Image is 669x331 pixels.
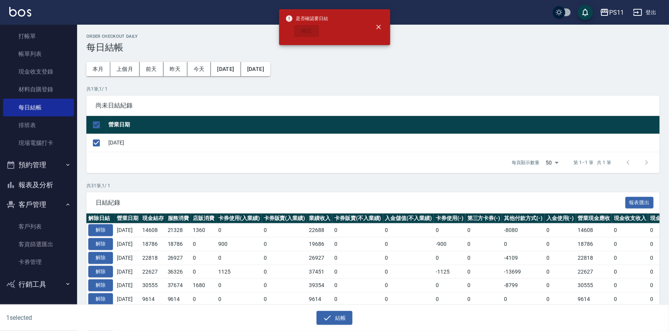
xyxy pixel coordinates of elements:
a: 卡券管理 [3,253,74,271]
p: 共 1 筆, 1 / 1 [86,86,660,92]
td: 0 [465,265,502,279]
button: 解除 [88,266,113,278]
td: [DATE] [115,251,140,265]
th: 其他付款方式(-) [502,213,544,223]
h6: 1 selected [6,313,166,323]
td: 0 [612,279,648,292]
td: 0 [465,223,502,237]
td: 0 [383,223,434,237]
td: 0 [465,279,502,292]
td: 39354 [307,279,332,292]
td: 30555 [576,279,612,292]
th: 入金儲值(不入業績) [383,213,434,223]
button: 行銷工具 [3,274,74,294]
button: 解除 [88,224,113,236]
td: 30555 [140,279,166,292]
td: 0 [612,223,648,237]
th: 入金使用(-) [544,213,576,223]
a: 客戶列表 [3,218,74,235]
th: 現金收支收入 [612,213,648,223]
td: 0 [434,279,465,292]
button: 前天 [140,62,163,76]
th: 卡券販賣(入業績) [262,213,307,223]
span: 尚未日結紀錄 [96,102,650,109]
button: close [370,18,387,35]
td: 0 [612,237,648,251]
img: Logo [9,7,31,17]
button: 解除 [88,293,113,305]
h3: 每日結帳 [86,42,660,53]
button: 報表匯出 [625,197,654,209]
a: 報表匯出 [625,198,654,206]
th: 卡券使用(-) [434,213,465,223]
button: 昨天 [163,62,187,76]
th: 現金結存 [140,213,166,223]
td: 0 [502,292,544,306]
td: 37451 [307,265,332,279]
td: 0 [216,251,262,265]
td: 22627 [576,265,612,279]
td: 0 [465,237,502,251]
td: 0 [332,251,383,265]
td: 0 [332,292,383,306]
button: 上個月 [110,62,140,76]
a: 排班表 [3,116,74,134]
span: 是否確認要日結 [285,15,329,22]
th: 業績收入 [307,213,332,223]
span: 日結紀錄 [96,199,625,207]
td: 0 [434,292,465,306]
th: 卡券使用(入業績) [216,213,262,223]
button: save [578,5,593,20]
td: 0 [191,265,216,279]
td: 0 [502,237,544,251]
th: 營業日期 [115,213,140,223]
td: 14608 [576,223,612,237]
td: 18786 [140,237,166,251]
td: 21328 [166,223,191,237]
td: 0 [383,251,434,265]
div: 50 [543,152,561,173]
td: 26927 [307,251,332,265]
td: [DATE] [115,223,140,237]
td: 0 [383,237,434,251]
td: 0 [544,292,576,306]
td: 0 [612,251,648,265]
td: 0 [383,279,434,292]
td: 0 [262,223,307,237]
button: 解除 [88,238,113,250]
td: 0 [262,237,307,251]
td: 9614 [166,292,191,306]
td: 0 [191,237,216,251]
td: 0 [465,292,502,306]
td: 14608 [140,223,166,237]
td: 0 [383,292,434,306]
td: 0 [332,223,383,237]
td: [DATE] [115,265,140,279]
a: 打帳單 [3,27,74,45]
th: 卡券販賣(不入業績) [332,213,383,223]
td: -8799 [502,279,544,292]
button: 預約管理 [3,155,74,175]
td: 0 [544,237,576,251]
button: 報表及分析 [3,175,74,195]
td: [DATE] [115,237,140,251]
td: 900 [216,237,262,251]
td: 9614 [140,292,166,306]
td: 9614 [307,292,332,306]
td: 0 [612,292,648,306]
td: 0 [544,265,576,279]
td: 18786 [576,237,612,251]
td: 0 [434,251,465,265]
td: -4109 [502,251,544,265]
td: -1125 [434,265,465,279]
td: 22818 [140,251,166,265]
th: 店販消費 [191,213,216,223]
button: 結帳 [317,311,352,325]
button: 今天 [187,62,211,76]
button: [DATE] [241,62,270,76]
a: 材料自購登錄 [3,81,74,98]
button: [DATE] [211,62,241,76]
td: [DATE] [106,134,660,152]
td: [DATE] [115,292,140,306]
button: 解除 [88,252,113,264]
